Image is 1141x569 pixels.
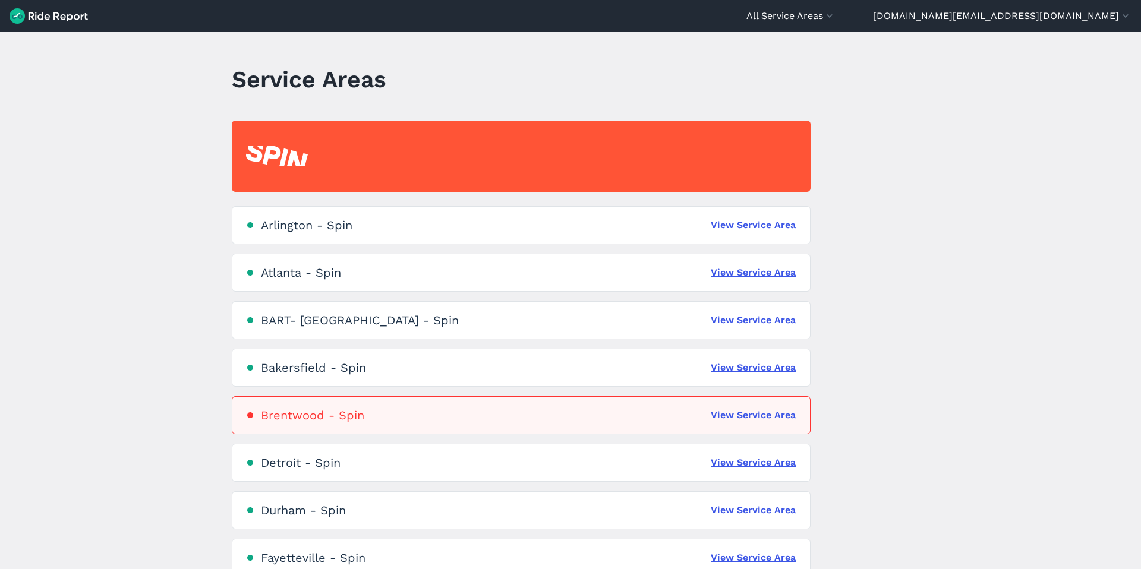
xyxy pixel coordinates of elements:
[261,456,341,470] div: Detroit - Spin
[711,551,796,565] a: View Service Area
[711,218,796,232] a: View Service Area
[711,361,796,375] a: View Service Area
[261,313,459,327] div: BART- [GEOGRAPHIC_DATA] - Spin
[261,218,352,232] div: Arlington - Spin
[261,408,364,422] div: Brentwood - Spin
[711,503,796,517] a: View Service Area
[261,503,346,517] div: Durham - Spin
[711,265,796,280] a: View Service Area
[746,9,836,23] button: All Service Areas
[873,9,1131,23] button: [DOMAIN_NAME][EMAIL_ADDRESS][DOMAIN_NAME]
[261,361,366,375] div: Bakersfield - Spin
[711,408,796,422] a: View Service Area
[10,8,88,24] img: Ride Report
[232,63,386,96] h1: Service Areas
[246,146,308,166] img: Spin
[261,265,341,280] div: Atlanta - Spin
[261,551,365,565] div: Fayetteville - Spin
[711,313,796,327] a: View Service Area
[711,456,796,470] a: View Service Area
